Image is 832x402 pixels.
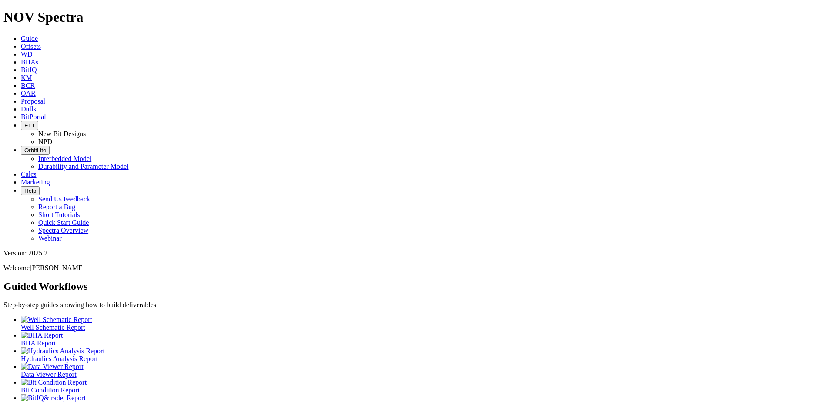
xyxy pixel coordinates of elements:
a: Offsets [21,43,41,50]
div: Version: 2025.2 [3,249,829,257]
h2: Guided Workflows [3,281,829,292]
a: WD [21,50,33,58]
button: FTT [21,121,38,130]
a: Quick Start Guide [38,219,89,226]
a: Bit Condition Report Bit Condition Report [21,379,829,394]
a: KM [21,74,32,81]
a: Webinar [38,234,62,242]
a: BHAs [21,58,38,66]
a: Short Tutorials [38,211,80,218]
a: BHA Report BHA Report [21,332,829,347]
a: Durability and Parameter Model [38,163,129,170]
a: Proposal [21,97,45,105]
a: Well Schematic Report Well Schematic Report [21,316,829,331]
a: BCR [21,82,35,89]
a: Data Viewer Report Data Viewer Report [21,363,829,378]
a: BitPortal [21,113,46,121]
span: Bit Condition Report [21,386,80,394]
img: Hydraulics Analysis Report [21,347,105,355]
a: Send Us Feedback [38,195,90,203]
button: OrbitLite [21,146,50,155]
span: Data Viewer Report [21,371,77,378]
span: BHA Report [21,339,56,347]
button: Help [21,186,40,195]
img: BHA Report [21,332,63,339]
a: Calcs [21,171,37,178]
p: Step-by-step guides showing how to build deliverables [3,301,829,309]
a: Hydraulics Analysis Report Hydraulics Analysis Report [21,347,829,362]
span: Well Schematic Report [21,324,85,331]
a: NPD [38,138,52,145]
h1: NOV Spectra [3,9,829,25]
span: Help [24,188,36,194]
a: Guide [21,35,38,42]
a: Marketing [21,178,50,186]
a: Spectra Overview [38,227,88,234]
span: [PERSON_NAME] [30,264,85,271]
a: New Bit Designs [38,130,86,137]
img: BitIQ&trade; Report [21,394,86,402]
a: Report a Bug [38,203,75,211]
a: BitIQ [21,66,37,74]
span: Hydraulics Analysis Report [21,355,98,362]
a: OAR [21,90,36,97]
span: FTT [24,122,35,129]
span: OrbitLite [24,147,46,154]
a: Interbedded Model [38,155,91,162]
img: Well Schematic Report [21,316,92,324]
a: Dulls [21,105,36,113]
img: Data Viewer Report [21,363,84,371]
p: Welcome [3,264,829,272]
img: Bit Condition Report [21,379,87,386]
